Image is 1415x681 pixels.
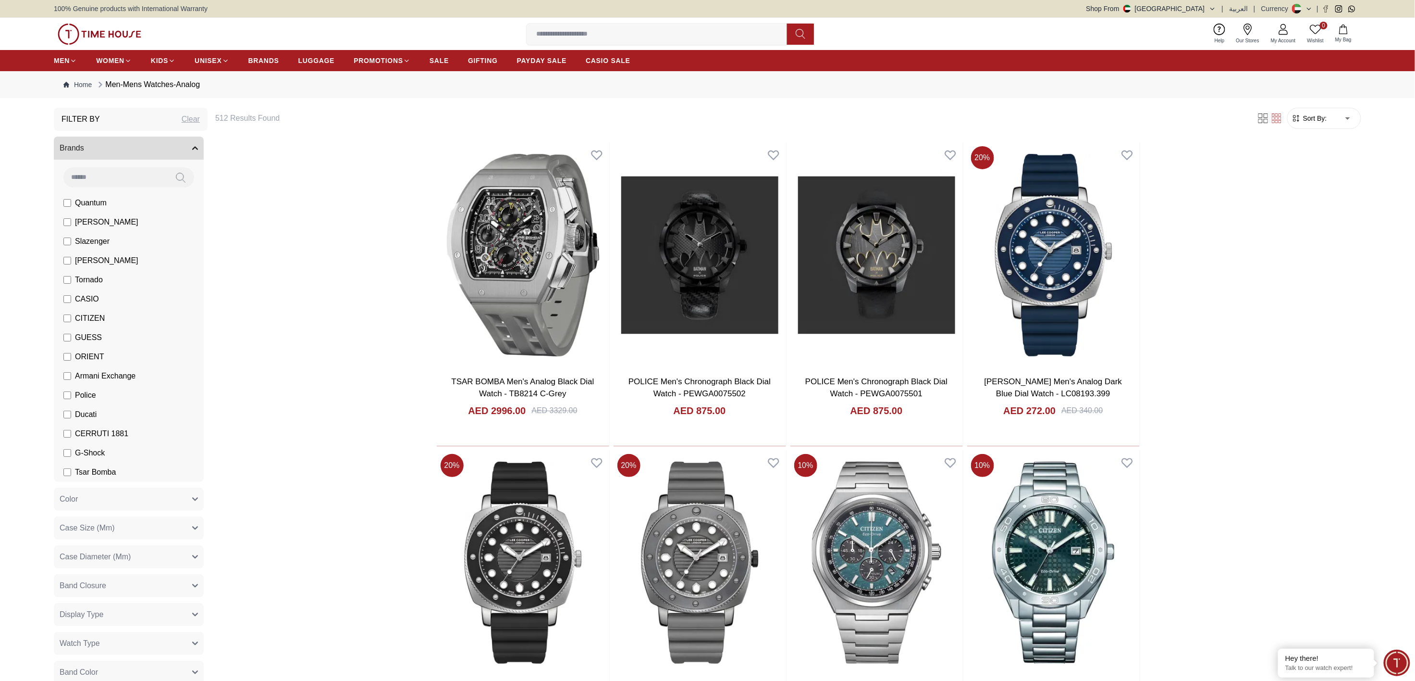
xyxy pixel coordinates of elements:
span: Display Type [60,609,103,620]
span: Case Diameter (Mm) [60,551,131,563]
img: POLICE Men's Chronograph Black Dial Watch - PEWGA0075502 [614,142,786,368]
span: Wishlist [1304,37,1328,44]
span: PROMOTIONS [354,56,403,65]
button: Case Diameter (Mm) [54,545,204,568]
a: Help [1209,22,1230,46]
input: Slazenger [63,238,71,245]
span: Police [75,390,96,401]
a: LUGGAGE [298,52,335,69]
span: 100% Genuine products with International Warranty [54,4,208,13]
span: Armani Exchange [75,370,135,382]
input: Police [63,391,71,399]
span: 20 % [971,146,994,169]
input: GUESS [63,334,71,341]
img: POLICE Men's Chronograph Black Dial Watch - PEWGA0075501 [790,142,963,368]
input: Quantum [63,199,71,207]
img: TSAR BOMBA Men's Analog Black Dial Watch - TB8214 C-Grey [437,142,609,368]
img: Lee Cooper Men's Analog Grey Dial Watch - LC08193.066 [614,450,786,676]
button: Color [54,488,204,511]
p: Talk to our watch expert! [1285,664,1367,672]
input: [PERSON_NAME] [63,257,71,265]
span: Brands [60,142,84,154]
span: MEN [54,56,70,65]
span: LUGGAGE [298,56,335,65]
a: SALE [430,52,449,69]
span: 0 [1320,22,1328,29]
button: My Bag [1329,23,1357,45]
h4: AED 2996.00 [468,404,526,417]
div: AED 340.00 [1061,405,1103,416]
span: 20 % [441,454,464,477]
input: G-Shock [63,449,71,457]
span: SALE [430,56,449,65]
span: Sort By: [1301,113,1327,123]
span: CERRUTI 1881 [75,428,128,440]
img: United Arab Emirates [1123,5,1131,13]
span: CASIO SALE [586,56,630,65]
a: TSAR BOMBA Men's Analog Black Dial Watch - TB8214 C-Grey [451,377,594,399]
a: Instagram [1335,5,1342,13]
span: My Bag [1331,36,1355,43]
input: Ducati [63,411,71,418]
span: GIFTING [468,56,498,65]
span: Band Color [60,667,98,678]
span: G-Shock [75,447,105,459]
input: Tornado [63,276,71,284]
a: CASIO SALE [586,52,630,69]
span: 20 % [617,454,640,477]
a: PROMOTIONS [354,52,410,69]
span: Case Size (Mm) [60,522,115,534]
div: Men-Mens Watches-Analog [96,79,200,90]
a: POLICE Men's Chronograph Black Dial Watch - PEWGA0075501 [805,377,947,399]
a: Whatsapp [1348,5,1355,13]
span: [PERSON_NAME] [75,216,138,228]
span: 10 % [794,454,817,477]
img: CITIZEN Eco-Drive Men - BM7630-80X [967,450,1140,676]
button: Case Size (Mm) [54,517,204,540]
div: Hey there! [1285,654,1367,663]
span: Tsar Bomba [75,467,116,478]
button: Band Closure [54,574,204,597]
span: Color [60,493,78,505]
input: CITIZEN [63,315,71,322]
a: Our Stores [1230,22,1265,46]
span: UNISEX [195,56,221,65]
a: UNISEX [195,52,229,69]
span: CASIO [75,293,99,305]
nav: Breadcrumb [54,71,1361,98]
input: Tsar Bomba [63,468,71,476]
span: | [1222,4,1224,13]
span: | [1317,4,1318,13]
span: PAYDAY SALE [517,56,566,65]
span: Ducati [75,409,97,420]
input: CASIO [63,295,71,303]
span: Quantum [75,197,107,209]
a: [PERSON_NAME] Men's Analog Dark Blue Dial Watch - LC08193.399 [984,377,1122,399]
button: Display Type [54,603,204,626]
h4: AED 272.00 [1003,404,1056,417]
span: العربية [1229,4,1248,13]
span: Our Stores [1232,37,1263,44]
span: My Account [1267,37,1300,44]
a: GIFTING [468,52,498,69]
img: ... [58,24,141,45]
button: Shop From[GEOGRAPHIC_DATA] [1086,4,1216,13]
a: MEN [54,52,77,69]
span: Help [1211,37,1229,44]
input: ORIENT [63,353,71,361]
img: Lee Cooper Men's Analog Black Dial Watch - LC08193.351 [437,450,609,676]
button: Watch Type [54,632,204,655]
span: Tornado [75,274,103,286]
h6: 512 Results Found [215,113,1245,124]
span: BRANDS [248,56,279,65]
span: 10 % [971,454,994,477]
a: Facebook [1322,5,1329,13]
span: KIDS [151,56,168,65]
a: POLICE Men's Chronograph Black Dial Watch - PEWGA0075502 [628,377,771,399]
span: ORIENT [75,351,104,363]
span: Band Closure [60,580,106,592]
